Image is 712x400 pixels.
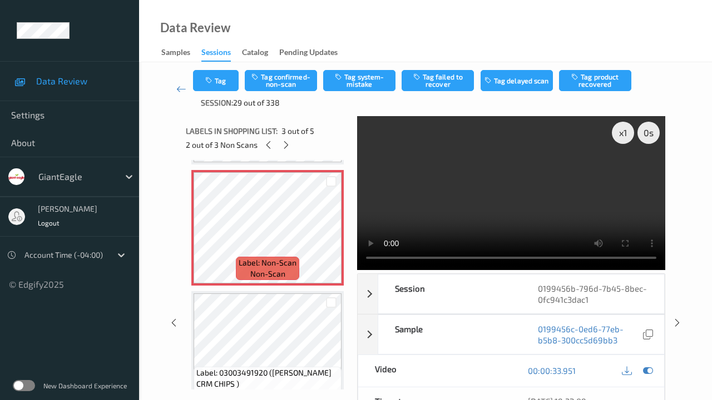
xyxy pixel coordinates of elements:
a: Samples [161,45,201,61]
a: Pending Updates [279,45,349,61]
button: Tag delayed scan [481,70,553,91]
div: Catalog [242,47,268,61]
span: Labels in shopping list: [186,126,278,137]
div: Data Review [160,22,230,33]
div: Pending Updates [279,47,338,61]
button: Tag failed to recover [402,70,474,91]
span: Label: Non-Scan [239,257,296,268]
div: Sample0199456c-0ed6-77eb-b5b8-300cc5d69bb3 [358,314,665,354]
span: Label: 03003491920 ([PERSON_NAME] CRM CHIPS ) [196,367,339,389]
a: 0199456c-0ed6-77eb-b5b8-300cc5d69bb3 [538,323,641,346]
div: Sample [378,315,521,354]
div: Video [358,355,511,387]
span: non-scan [250,268,285,279]
div: 0199456b-796d-7b45-8bec-0fc941c3dac1 [521,274,664,313]
div: Sessions [201,47,231,62]
div: Samples [161,47,190,61]
a: Sessions [201,45,242,62]
span: Session: [201,97,233,108]
div: Session0199456b-796d-7b45-8bec-0fc941c3dac1 [358,274,665,314]
button: Tag [193,70,239,91]
div: 2 out of 3 Non Scans [186,138,349,152]
div: Session [378,274,521,313]
button: Tag system-mistake [323,70,395,91]
a: 00:00:33.951 [528,365,576,376]
a: Catalog [242,45,279,61]
span: 29 out of 338 [233,97,280,108]
div: 0 s [637,122,660,144]
span: 3 out of 5 [281,126,314,137]
div: x 1 [612,122,634,144]
button: Tag product recovered [559,70,631,91]
button: Tag confirmed-non-scan [245,70,317,91]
